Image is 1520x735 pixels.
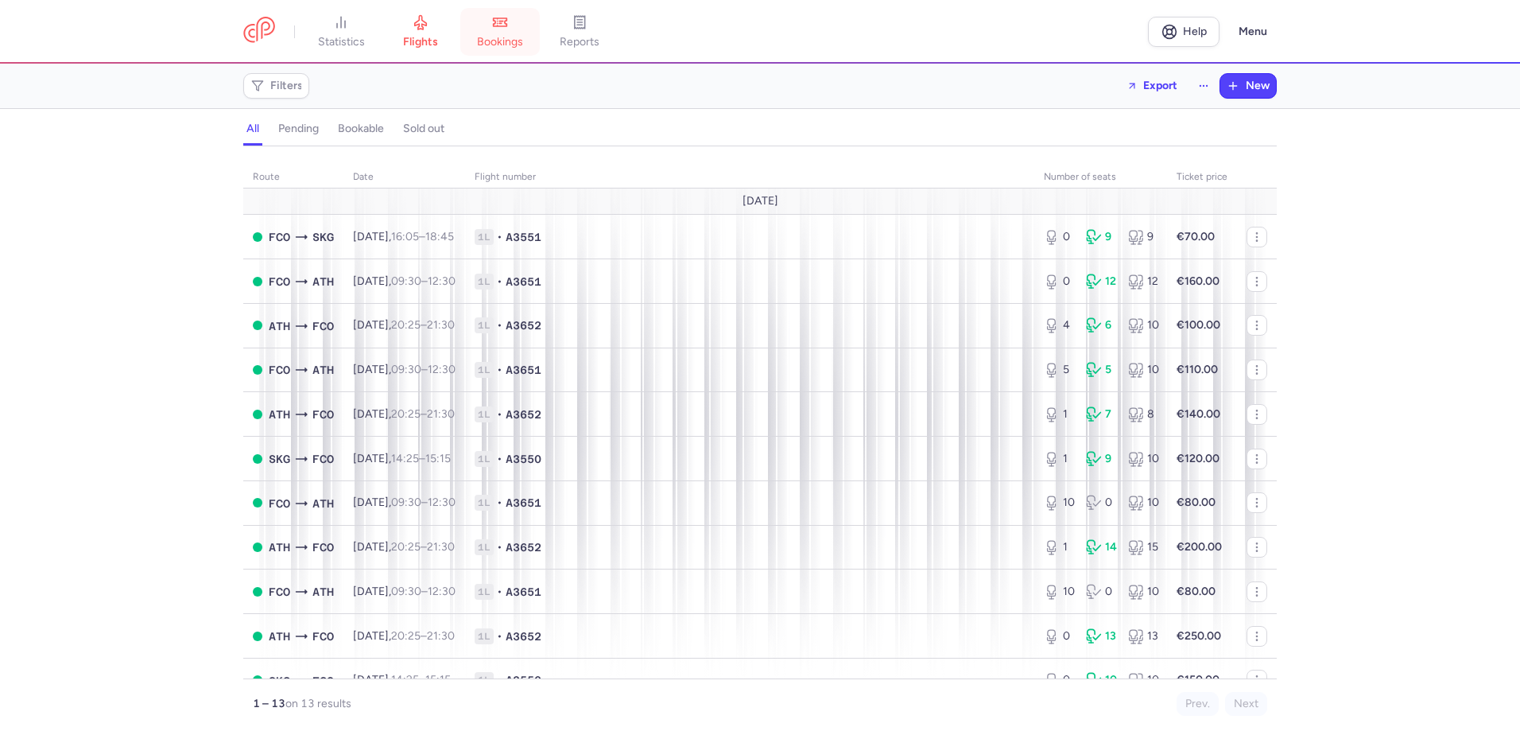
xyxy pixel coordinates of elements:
span: [DATE], [353,318,455,332]
strong: €200.00 [1177,540,1222,554]
span: FCO [312,406,334,423]
span: ATH [312,495,334,512]
span: ATH [269,628,290,645]
time: 12:30 [428,274,456,288]
span: • [497,229,502,245]
span: [DATE], [353,496,456,509]
div: 10 [1128,584,1157,600]
div: 10 [1086,672,1115,688]
span: – [391,274,456,288]
span: FCO [312,672,334,690]
div: 4 [1044,317,1073,333]
time: 15:15 [425,673,451,686]
span: [DATE] [743,195,778,208]
th: date [343,165,465,189]
a: CitizenPlane red outlined logo [243,17,275,46]
span: – [391,496,456,509]
time: 09:30 [391,585,421,598]
time: 14:25 [391,673,419,686]
div: 13 [1128,628,1157,644]
span: reports [560,35,599,49]
span: [DATE], [353,407,455,421]
span: – [391,673,451,686]
time: 15:15 [425,452,451,465]
span: [DATE], [353,540,455,554]
button: Export [1116,73,1188,99]
time: 12:30 [428,363,456,376]
h4: sold out [403,122,444,136]
a: reports [540,14,619,49]
strong: €140.00 [1177,407,1220,421]
div: 10 [1128,362,1157,378]
time: 09:30 [391,363,421,376]
span: 1L [475,584,494,600]
span: 1L [475,362,494,378]
span: statistics [318,35,365,49]
span: FCO [269,495,290,512]
th: Flight number [465,165,1034,189]
time: 16:05 [391,230,419,243]
span: 1L [475,229,494,245]
div: 7 [1086,406,1115,422]
span: Export [1143,80,1177,91]
span: ATH [312,361,334,379]
span: • [497,672,502,688]
time: 21:30 [427,407,455,421]
div: 5 [1086,362,1115,378]
span: A3550 [506,672,541,688]
div: 1 [1044,406,1073,422]
time: 20:25 [391,540,421,554]
span: Filters [270,80,303,92]
div: 1 [1044,451,1073,467]
time: 21:30 [427,540,455,554]
div: 0 [1044,628,1073,644]
time: 12:30 [428,585,456,598]
th: route [243,165,343,189]
span: 1L [475,672,494,688]
span: – [391,407,455,421]
time: 09:30 [391,274,421,288]
span: – [391,363,456,376]
time: 09:30 [391,496,421,509]
span: SKG [269,672,290,690]
button: Next [1225,692,1267,716]
span: – [391,540,455,554]
div: 8 [1128,406,1157,422]
span: 1L [475,451,494,467]
span: – [391,230,454,243]
span: ATH [312,273,334,290]
div: 6 [1086,317,1115,333]
div: 9 [1086,451,1115,467]
th: Ticket price [1167,165,1237,189]
div: 5 [1044,362,1073,378]
a: bookings [460,14,540,49]
span: A3551 [506,229,541,245]
div: 15 [1128,539,1157,555]
time: 20:25 [391,629,421,643]
span: FCO [269,361,290,379]
button: Prev. [1177,692,1219,716]
span: FCO [312,450,334,468]
span: – [391,585,456,598]
div: 9 [1128,229,1157,245]
span: [DATE], [353,452,451,465]
div: 10 [1128,451,1157,467]
span: FCO [269,583,290,601]
span: FCO [312,628,334,645]
strong: €70.00 [1177,230,1215,243]
strong: €160.00 [1177,274,1219,288]
span: A3651 [506,274,541,290]
span: 1L [475,539,494,555]
span: A3652 [506,406,541,422]
strong: 1 – 13 [253,697,285,710]
span: New [1246,80,1270,92]
span: [DATE], [353,230,454,243]
div: 10 [1044,584,1073,600]
strong: €100.00 [1177,318,1220,332]
div: 0 [1044,274,1073,290]
strong: €150.00 [1177,673,1219,686]
div: 12 [1128,274,1157,290]
div: 10 [1128,495,1157,511]
a: statistics [301,14,381,49]
time: 21:30 [427,318,455,332]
